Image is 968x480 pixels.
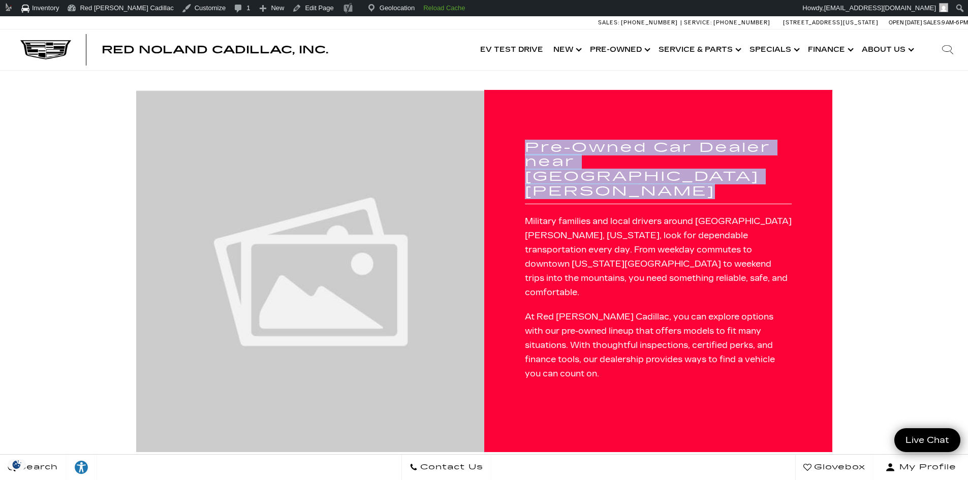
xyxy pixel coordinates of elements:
a: Service & Parts [653,29,744,70]
img: Cadillac Dark Logo with Cadillac White Text [20,40,71,59]
button: Open user profile menu [873,455,968,480]
p: Military families and local drivers around [GEOGRAPHIC_DATA][PERSON_NAME], [US_STATE], look for d... [525,214,792,300]
div: Search [927,29,968,70]
a: Pre-Owned [585,29,653,70]
span: 9 AM-6 PM [942,19,968,26]
span: [PHONE_NUMBER] [621,19,678,26]
a: Contact Us [401,455,491,480]
a: [STREET_ADDRESS][US_STATE] [783,19,879,26]
a: Glovebox [795,455,873,480]
span: Sales: [598,19,619,26]
a: Specials [744,29,803,70]
span: Service: [684,19,712,26]
span: [PHONE_NUMBER] [713,19,770,26]
span: Glovebox [811,460,865,474]
img: Pre-Owned Car Dealer near Fort Carson CO [136,90,484,452]
a: About Us [857,29,917,70]
span: Contact Us [418,460,483,474]
a: Explore your accessibility options [66,455,97,480]
a: Live Chat [894,428,960,452]
strong: Reload Cache [423,4,465,12]
span: Search [16,460,58,474]
a: Red Noland Cadillac, Inc. [102,45,328,55]
span: My Profile [895,460,956,474]
p: At Red [PERSON_NAME] Cadillac, you can explore options with our pre-owned lineup that offers mode... [525,310,792,381]
h1: Pre-Owned Car Dealer near [GEOGRAPHIC_DATA][PERSON_NAME] [525,141,792,199]
a: Sales: [PHONE_NUMBER] [598,20,680,25]
div: Explore your accessibility options [66,460,97,475]
a: Service: [PHONE_NUMBER] [680,20,773,25]
span: Sales: [923,19,942,26]
span: [EMAIL_ADDRESS][DOMAIN_NAME] [824,4,936,12]
span: Live Chat [900,434,954,446]
a: EV Test Drive [475,29,548,70]
a: New [548,29,585,70]
span: Open [DATE] [889,19,922,26]
section: Click to Open Cookie Consent Modal [5,459,28,470]
span: Red Noland Cadillac, Inc. [102,44,328,56]
a: Finance [803,29,857,70]
img: Opt-Out Icon [5,459,28,470]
